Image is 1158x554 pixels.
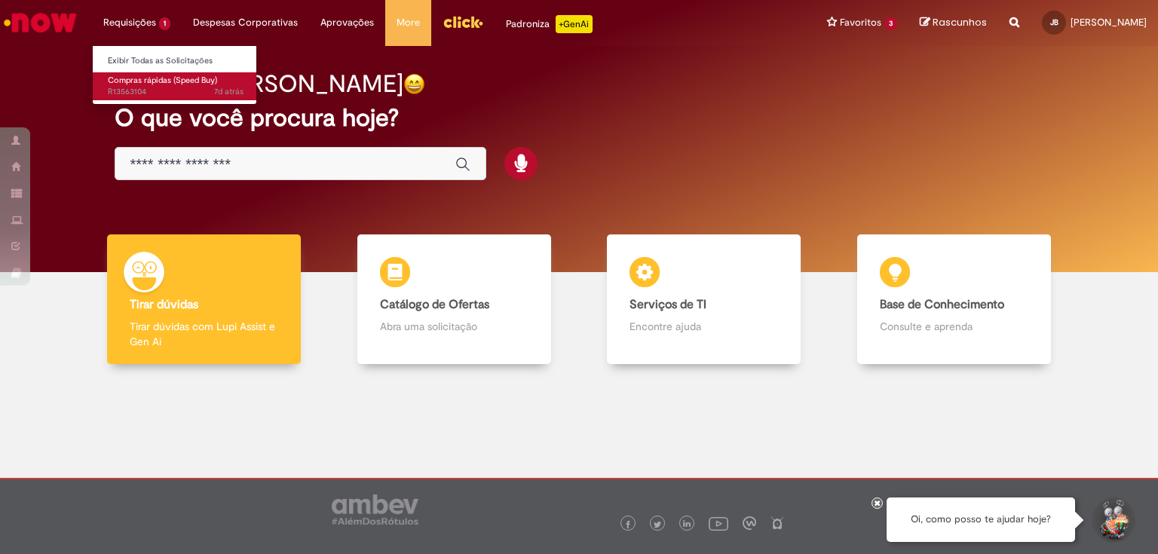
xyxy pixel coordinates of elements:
span: Despesas Corporativas [193,15,298,30]
span: Rascunhos [933,15,987,29]
img: happy-face.png [403,73,425,95]
img: ServiceNow [2,8,79,38]
span: Requisições [103,15,156,30]
b: Tirar dúvidas [130,297,198,312]
img: click_logo_yellow_360x200.png [443,11,483,33]
span: 7d atrás [214,86,244,97]
a: Serviços de TI Encontre ajuda [579,234,829,365]
b: Serviços de TI [630,297,706,312]
p: Encontre ajuda [630,319,778,334]
button: Iniciar Conversa de Suporte [1090,497,1135,543]
img: logo_footer_youtube.png [709,513,728,533]
span: Compras rápidas (Speed Buy) [108,75,217,86]
h2: O que você procura hoje? [115,105,1044,131]
img: logo_footer_naosei.png [770,516,784,530]
img: logo_footer_linkedin.png [683,520,691,529]
span: 1 [159,17,170,30]
span: JB [1050,17,1058,27]
a: Base de Conhecimento Consulte e aprenda [829,234,1080,365]
span: More [397,15,420,30]
p: Tirar dúvidas com Lupi Assist e Gen Ai [130,319,278,349]
div: Oi, como posso te ajudar hoje? [887,497,1075,542]
a: Exibir Todas as Solicitações [93,53,259,69]
p: Abra uma solicitação [380,319,528,334]
div: Padroniza [506,15,593,33]
img: logo_footer_twitter.png [654,521,661,528]
time: 24/09/2025 13:57:03 [214,86,244,97]
b: Base de Conhecimento [880,297,1004,312]
span: R13563104 [108,86,244,98]
span: Aprovações [320,15,374,30]
a: Aberto R13563104 : Compras rápidas (Speed Buy) [93,72,259,100]
p: +GenAi [556,15,593,33]
a: Tirar dúvidas Tirar dúvidas com Lupi Assist e Gen Ai [79,234,329,365]
span: 3 [884,17,897,30]
span: [PERSON_NAME] [1071,16,1147,29]
ul: Requisições [92,45,257,105]
h2: Bom dia, [PERSON_NAME] [115,71,403,97]
a: Catálogo de Ofertas Abra uma solicitação [329,234,580,365]
span: Favoritos [840,15,881,30]
img: logo_footer_workplace.png [743,516,756,530]
b: Catálogo de Ofertas [380,297,489,312]
a: Rascunhos [920,16,987,30]
p: Consulte e aprenda [880,319,1028,334]
img: logo_footer_ambev_rotulo_gray.png [332,494,418,525]
img: logo_footer_facebook.png [624,521,632,528]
